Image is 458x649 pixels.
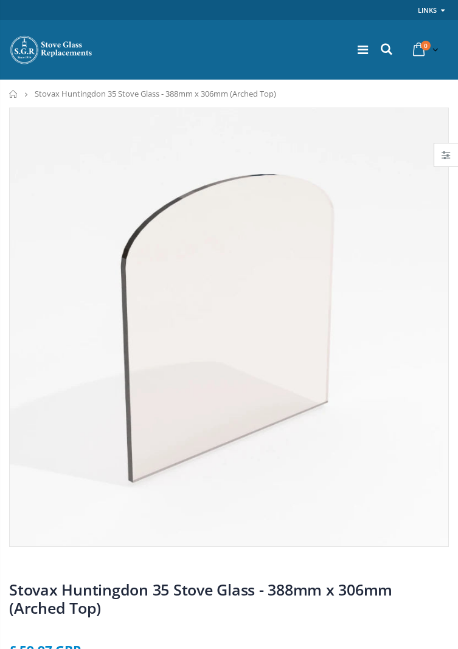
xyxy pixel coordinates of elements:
img: Stove Glass Replacement [9,35,94,65]
span: Stovax Huntingdon 35 Stove Glass - 388mm x 306mm (Arched Top) [35,88,276,99]
a: Home [9,90,18,98]
a: Stovax Huntingdon 35 Stove Glass - 388mm x 306mm (Arched Top) [9,579,392,618]
a: 0 [408,38,441,61]
a: Links [418,2,437,18]
span: 0 [421,41,431,50]
a: Menu [358,41,368,58]
img: gradualarchedtopstoveglass_d7937cd7-7296-432b-8f27-7c84696fbf2c_800x_crop_center.webp [10,108,448,546]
